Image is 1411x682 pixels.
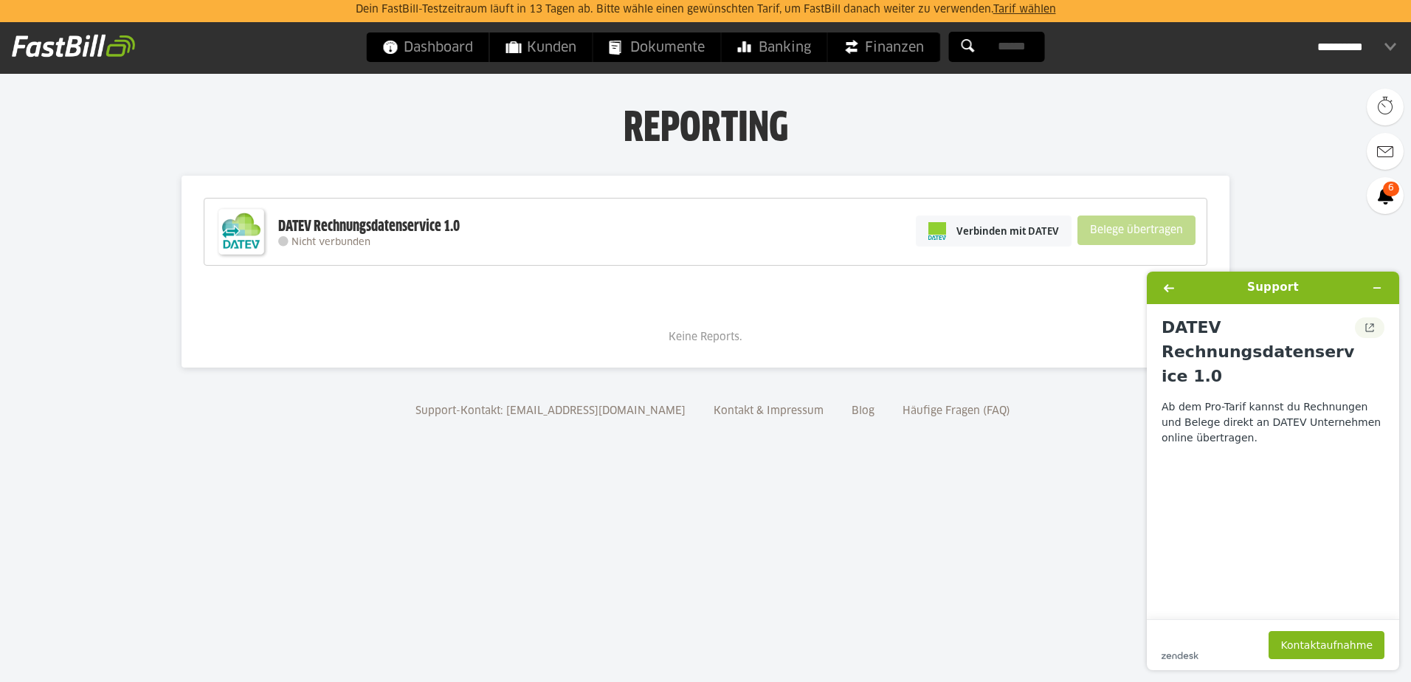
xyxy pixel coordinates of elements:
a: Blog [846,406,880,416]
a: Dashboard [367,32,489,62]
span: Verbinden mit DATEV [956,224,1059,238]
a: Dokumente [593,32,721,62]
span: Kunden [506,32,576,62]
img: fastbill_logo_white.png [12,34,135,58]
div: DATEV Rechnungsdatenservice 1.0 [278,217,460,236]
span: Dokumente [610,32,705,62]
span: Keine Reports. [669,332,742,342]
h1: Reporting [148,104,1263,142]
iframe: Hier finden Sie weitere Informationen [1135,260,1411,682]
img: DATEV-Datenservice Logo [212,202,271,261]
sl-button: Belege übertragen [1077,216,1196,245]
a: Support-Kontakt: [EMAIL_ADDRESS][DOMAIN_NAME] [410,406,691,416]
a: Finanzen [828,32,940,62]
a: Kontakt & Impressum [708,406,829,416]
span: Nicht verbunden [291,238,370,247]
a: 6 [1367,177,1404,214]
a: Kunden [490,32,593,62]
span: Dashboard [383,32,473,62]
span: Support [30,10,83,24]
a: Häufige Fragen (FAQ) [897,406,1015,416]
a: Tarif wählen [993,4,1056,15]
span: Finanzen [844,32,924,62]
a: Verbinden mit DATEV [916,216,1072,247]
span: 6 [1383,182,1399,196]
span: Banking [738,32,811,62]
img: pi-datev-logo-farbig-24.svg [928,222,946,240]
a: Banking [722,32,827,62]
